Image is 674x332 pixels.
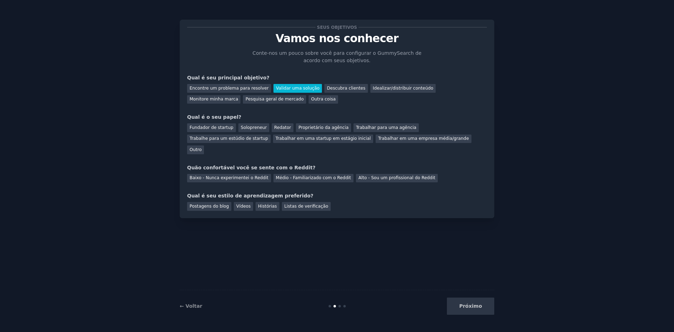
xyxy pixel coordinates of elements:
font: Outra coisa [311,97,336,102]
font: Trabalhar em uma empresa média/grande [378,136,469,141]
font: Listas de verificação [284,204,328,209]
font: Conte-nos um pouco sobre você para configurar o GummySearch de acordo com seus objetivos. [252,50,421,63]
font: Baixo - Nunca experimentei o Reddit [190,175,269,180]
font: Alto - Sou um profissional do Reddit [358,175,435,180]
font: Outro [190,147,201,152]
font: Qual é o seu papel? [187,114,241,120]
font: Vídeos [236,204,251,209]
font: Trabalhe para um estúdio de startup [190,136,268,141]
font: Validar uma solução [276,86,319,91]
font: Redator [274,125,291,130]
font: Pesquisa geral de mercado [245,97,304,102]
font: Encontre um problema para resolver [190,86,269,91]
font: Médio - Familiarizado com o Reddit [276,175,351,180]
font: Monitore minha marca [190,97,238,102]
font: Histórias [258,204,277,209]
font: Trabalhar em uma startup em estágio inicial [276,136,371,141]
font: Postagens do blog [190,204,229,209]
font: Seus objetivos [317,25,357,30]
font: Quão confortável você se sente com o Reddit? [187,165,316,170]
font: Vamos nos conhecer [276,32,398,45]
font: Descubra clientes [327,86,365,91]
font: Qual é seu principal objetivo? [187,75,269,80]
font: Idealizar/distribuir conteúdo [373,86,433,91]
font: Trabalhar para uma agência [356,125,416,130]
font: Proprietário da agência [298,125,349,130]
font: Fundador de startup [190,125,233,130]
font: Qual é seu estilo de aprendizagem preferido? [187,193,313,198]
a: ← Voltar [180,303,202,309]
font: Solopreneur [241,125,267,130]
